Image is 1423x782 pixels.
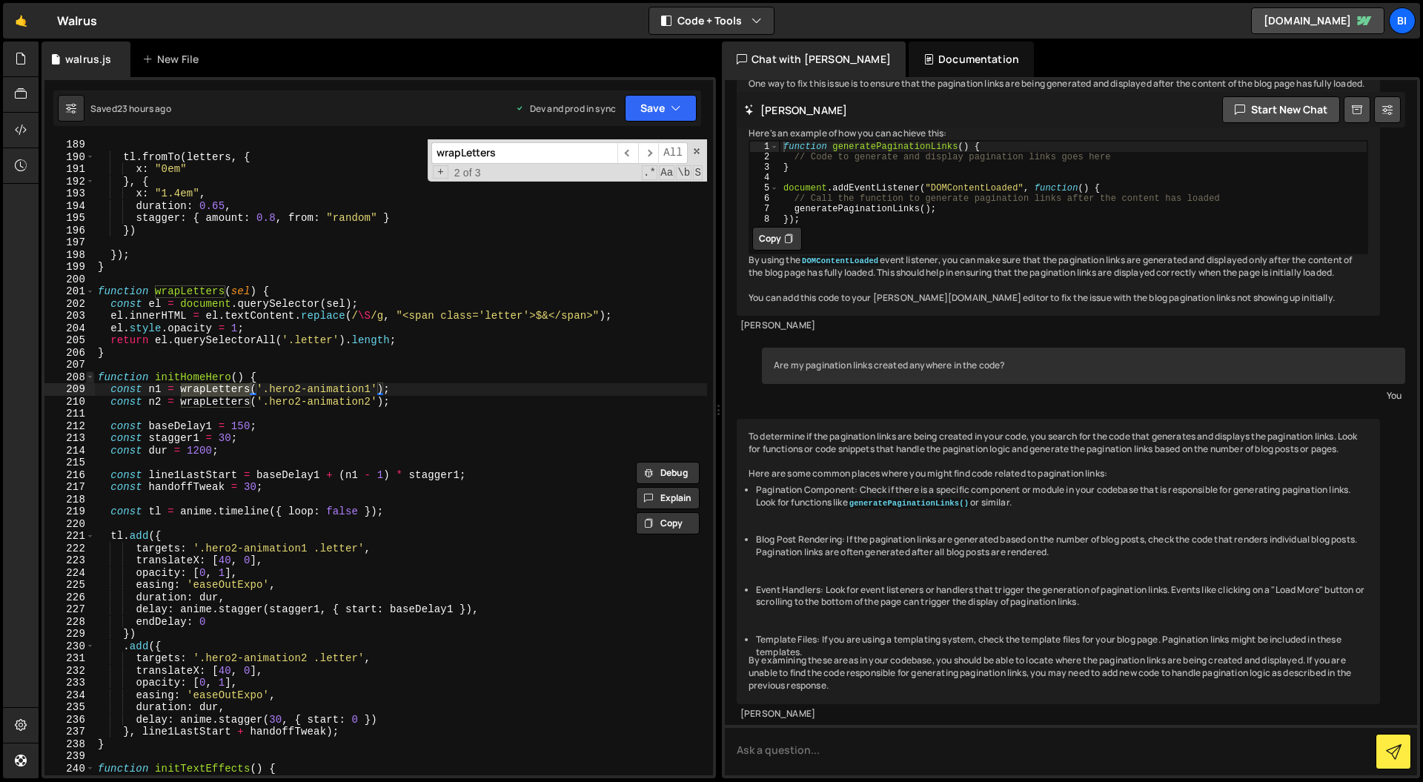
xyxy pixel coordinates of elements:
[44,554,95,567] div: 223
[44,261,95,274] div: 199
[737,419,1380,704] div: To determine if the pagination links are being created in your code, you search for the code that...
[44,640,95,653] div: 230
[44,652,95,665] div: 231
[740,708,1376,720] div: [PERSON_NAME]
[44,445,95,457] div: 214
[44,310,95,322] div: 203
[44,432,95,445] div: 213
[44,285,95,298] div: 201
[44,200,95,213] div: 194
[44,628,95,640] div: 229
[750,162,779,173] div: 3
[750,183,779,193] div: 5
[756,634,1368,659] li: Template Files: If you are using a templating system, check the template files for your blog page...
[750,214,779,225] div: 8
[117,102,171,115] div: 23 hours ago
[740,319,1376,332] div: [PERSON_NAME]
[44,347,95,359] div: 206
[44,151,95,164] div: 190
[515,102,616,115] div: Dev and prod in sync
[625,95,697,122] button: Save
[750,173,779,183] div: 4
[44,359,95,371] div: 207
[433,165,448,179] span: Toggle Replace mode
[649,7,774,34] button: Code + Tools
[756,484,1368,509] li: Pagination Component: Check if there is a specific component or module in your codebase that is r...
[800,256,880,266] code: DOMContentLoaded
[766,388,1402,403] div: You
[44,249,95,262] div: 198
[44,518,95,531] div: 220
[44,481,95,494] div: 217
[909,42,1034,77] div: Documentation
[756,534,1368,559] li: Blog Post Rendering: If the pagination links are generated based on the number of blog posts, che...
[44,371,95,384] div: 208
[44,665,95,677] div: 232
[744,103,847,117] h2: [PERSON_NAME]
[750,142,779,152] div: 1
[44,726,95,738] div: 237
[44,322,95,335] div: 204
[44,139,95,151] div: 189
[636,487,700,509] button: Explain
[44,714,95,726] div: 236
[44,592,95,604] div: 226
[1251,7,1384,34] a: [DOMAIN_NAME]
[90,102,171,115] div: Saved
[44,176,95,188] div: 192
[44,738,95,751] div: 238
[44,274,95,286] div: 200
[44,420,95,433] div: 212
[44,616,95,629] div: 228
[44,763,95,775] div: 240
[44,579,95,592] div: 225
[750,193,779,204] div: 6
[44,494,95,506] div: 218
[44,225,95,237] div: 196
[636,512,700,534] button: Copy
[44,469,95,482] div: 216
[722,42,906,77] div: Chat with [PERSON_NAME]
[44,701,95,714] div: 235
[750,152,779,162] div: 2
[44,408,95,420] div: 211
[676,165,691,180] span: Whole Word Search
[642,165,657,180] span: RegExp Search
[44,163,95,176] div: 191
[44,383,95,396] div: 209
[636,462,700,484] button: Debug
[44,567,95,580] div: 224
[431,142,617,164] input: Search for
[44,334,95,347] div: 205
[638,142,659,164] span: ​
[1222,96,1340,123] button: Start new chat
[44,689,95,702] div: 234
[44,603,95,616] div: 227
[57,12,97,30] div: Walrus
[44,530,95,543] div: 221
[65,52,111,67] div: walrus.js
[762,348,1405,384] div: Are my pagination links created anywhere in the code?
[44,212,95,225] div: 195
[142,52,205,67] div: New File
[848,498,971,508] code: generatePaginationLinks()
[44,677,95,689] div: 233
[693,165,703,180] span: Search In Selection
[44,543,95,555] div: 222
[752,227,802,251] button: Copy
[44,236,95,249] div: 197
[44,506,95,518] div: 219
[659,165,674,180] span: CaseSensitive Search
[617,142,638,164] span: ​
[756,584,1368,609] li: Event Handlers: Look for event listeners or handlers that trigger the generation of pagination li...
[737,29,1380,317] div: It sounds like the pagination links are not being displayed properly when the blog page initially...
[44,298,95,311] div: 202
[448,167,487,179] span: 2 of 3
[44,457,95,469] div: 215
[658,142,688,164] span: Alt-Enter
[44,188,95,200] div: 193
[3,3,39,39] a: 🤙
[1389,7,1416,34] a: Bi
[44,396,95,408] div: 210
